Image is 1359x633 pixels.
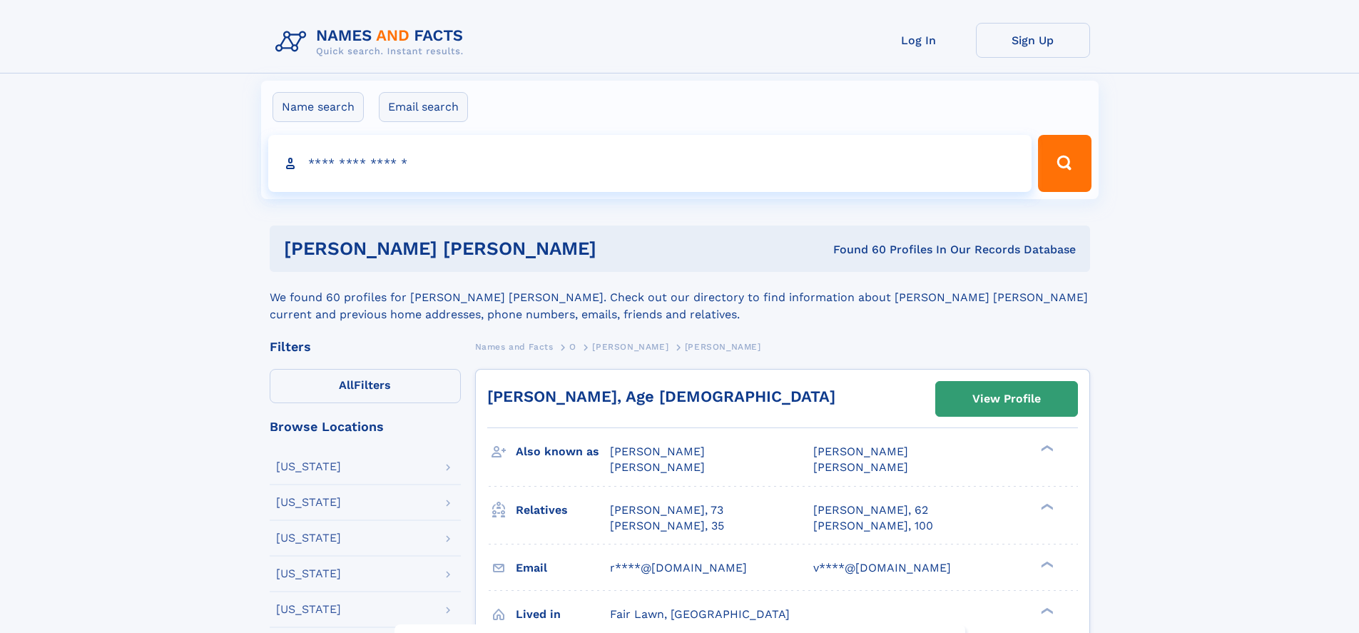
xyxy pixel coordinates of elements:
[610,502,723,518] a: [PERSON_NAME], 73
[976,23,1090,58] a: Sign Up
[862,23,976,58] a: Log In
[516,602,610,627] h3: Lived in
[715,242,1076,258] div: Found 60 Profiles In Our Records Database
[972,383,1041,415] div: View Profile
[475,338,554,355] a: Names and Facts
[276,568,341,579] div: [US_STATE]
[813,518,933,534] a: [PERSON_NAME], 100
[1037,444,1054,453] div: ❯
[276,532,341,544] div: [US_STATE]
[270,369,461,403] label: Filters
[516,440,610,464] h3: Also known as
[270,340,461,353] div: Filters
[1037,502,1054,511] div: ❯
[276,461,341,472] div: [US_STATE]
[813,502,928,518] a: [PERSON_NAME], 62
[276,604,341,615] div: [US_STATE]
[516,498,610,522] h3: Relatives
[813,445,908,458] span: [PERSON_NAME]
[379,92,468,122] label: Email search
[813,460,908,474] span: [PERSON_NAME]
[339,378,354,392] span: All
[268,135,1032,192] input: search input
[276,497,341,508] div: [US_STATE]
[284,240,715,258] h1: [PERSON_NAME] [PERSON_NAME]
[273,92,364,122] label: Name search
[270,23,475,61] img: Logo Names and Facts
[569,342,576,352] span: O
[1037,559,1054,569] div: ❯
[569,338,576,355] a: O
[610,607,790,621] span: Fair Lawn, [GEOGRAPHIC_DATA]
[592,338,668,355] a: [PERSON_NAME]
[936,382,1077,416] a: View Profile
[516,556,610,580] h3: Email
[1037,606,1054,615] div: ❯
[610,518,724,534] a: [PERSON_NAME], 35
[610,445,705,458] span: [PERSON_NAME]
[685,342,761,352] span: [PERSON_NAME]
[487,388,835,405] a: [PERSON_NAME], Age [DEMOGRAPHIC_DATA]
[592,342,668,352] span: [PERSON_NAME]
[270,420,461,433] div: Browse Locations
[270,272,1090,323] div: We found 60 profiles for [PERSON_NAME] [PERSON_NAME]. Check out our directory to find information...
[1038,135,1091,192] button: Search Button
[610,460,705,474] span: [PERSON_NAME]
